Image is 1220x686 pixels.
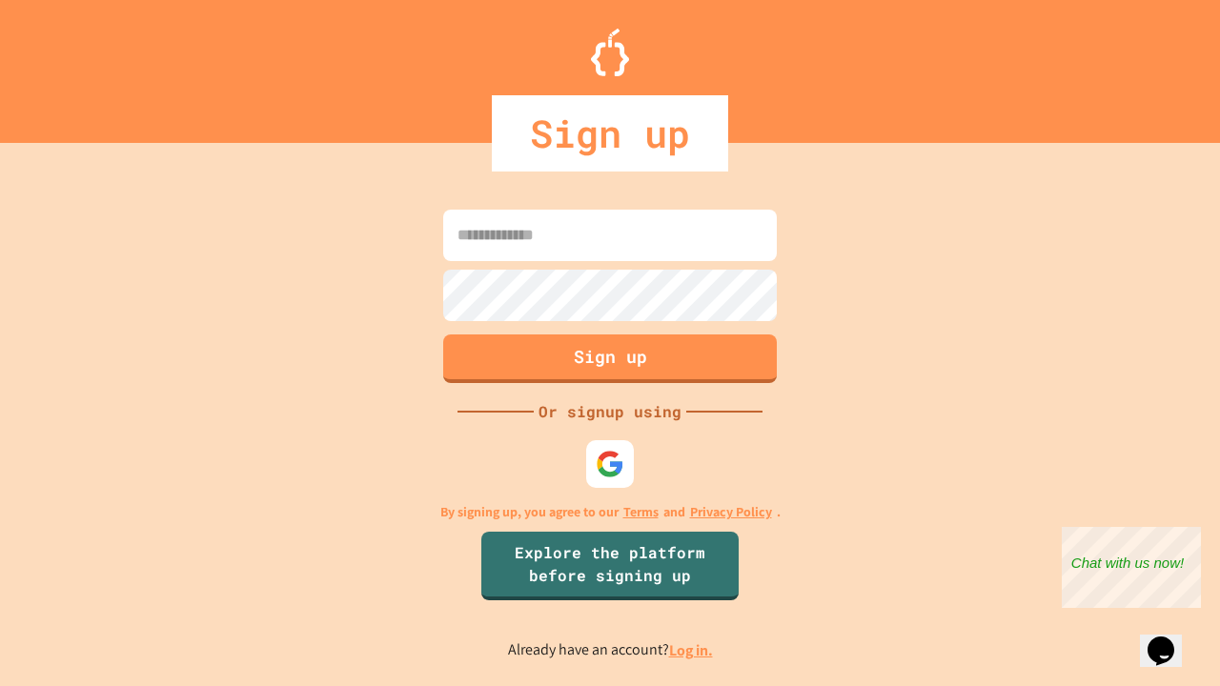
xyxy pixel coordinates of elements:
img: Logo.svg [591,29,629,76]
iframe: chat widget [1140,610,1201,667]
div: Sign up [492,95,728,171]
img: google-icon.svg [596,450,624,478]
button: Sign up [443,334,777,383]
iframe: chat widget [1062,527,1201,608]
a: Explore the platform before signing up [481,532,739,600]
a: Log in. [669,640,713,660]
a: Privacy Policy [690,502,772,522]
div: Or signup using [534,400,686,423]
p: Already have an account? [508,638,713,662]
a: Terms [623,502,659,522]
p: By signing up, you agree to our and . [440,502,781,522]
